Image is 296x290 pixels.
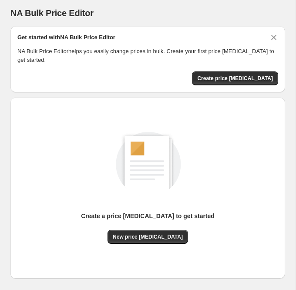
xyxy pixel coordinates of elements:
span: NA Bulk Price Editor [10,8,94,18]
span: Create price [MEDICAL_DATA] [197,75,273,82]
span: New price [MEDICAL_DATA] [113,233,183,240]
p: NA Bulk Price Editor helps you easily change prices in bulk. Create your first price [MEDICAL_DAT... [17,47,278,64]
button: Create price change job [192,71,278,85]
button: Dismiss card [269,33,278,42]
button: New price [MEDICAL_DATA] [108,230,188,244]
p: Create a price [MEDICAL_DATA] to get started [81,212,215,220]
h2: Get started with NA Bulk Price Editor [17,33,115,42]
